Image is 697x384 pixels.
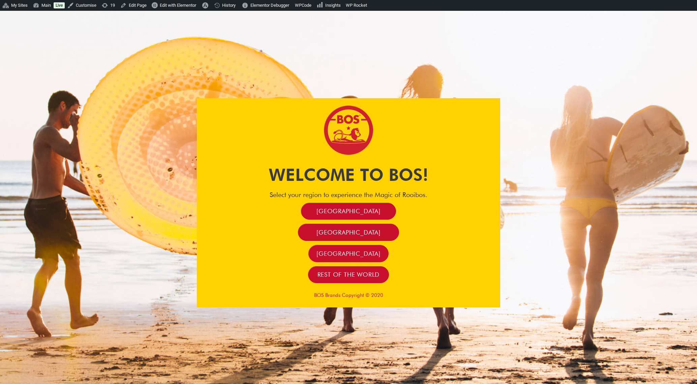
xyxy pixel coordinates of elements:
span: [GEOGRAPHIC_DATA] [316,228,381,236]
a: Rest of the world [308,266,389,283]
p: BOS Brands Copyright © 2020 [197,292,500,298]
a: [GEOGRAPHIC_DATA] [301,203,396,220]
span: Rest of the world [317,271,380,278]
a: Live [54,2,65,8]
h4: Select your region to experience the Magic of Rooibos. [197,191,500,199]
h1: Welcome to BOS! [197,163,500,187]
img: Bos Brands [323,105,374,156]
span: Edit with Elementor [160,3,196,8]
a: [GEOGRAPHIC_DATA] [308,245,389,262]
span: [GEOGRAPHIC_DATA] [316,207,381,215]
span: [GEOGRAPHIC_DATA] [316,250,381,257]
a: [GEOGRAPHIC_DATA] [298,224,399,241]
